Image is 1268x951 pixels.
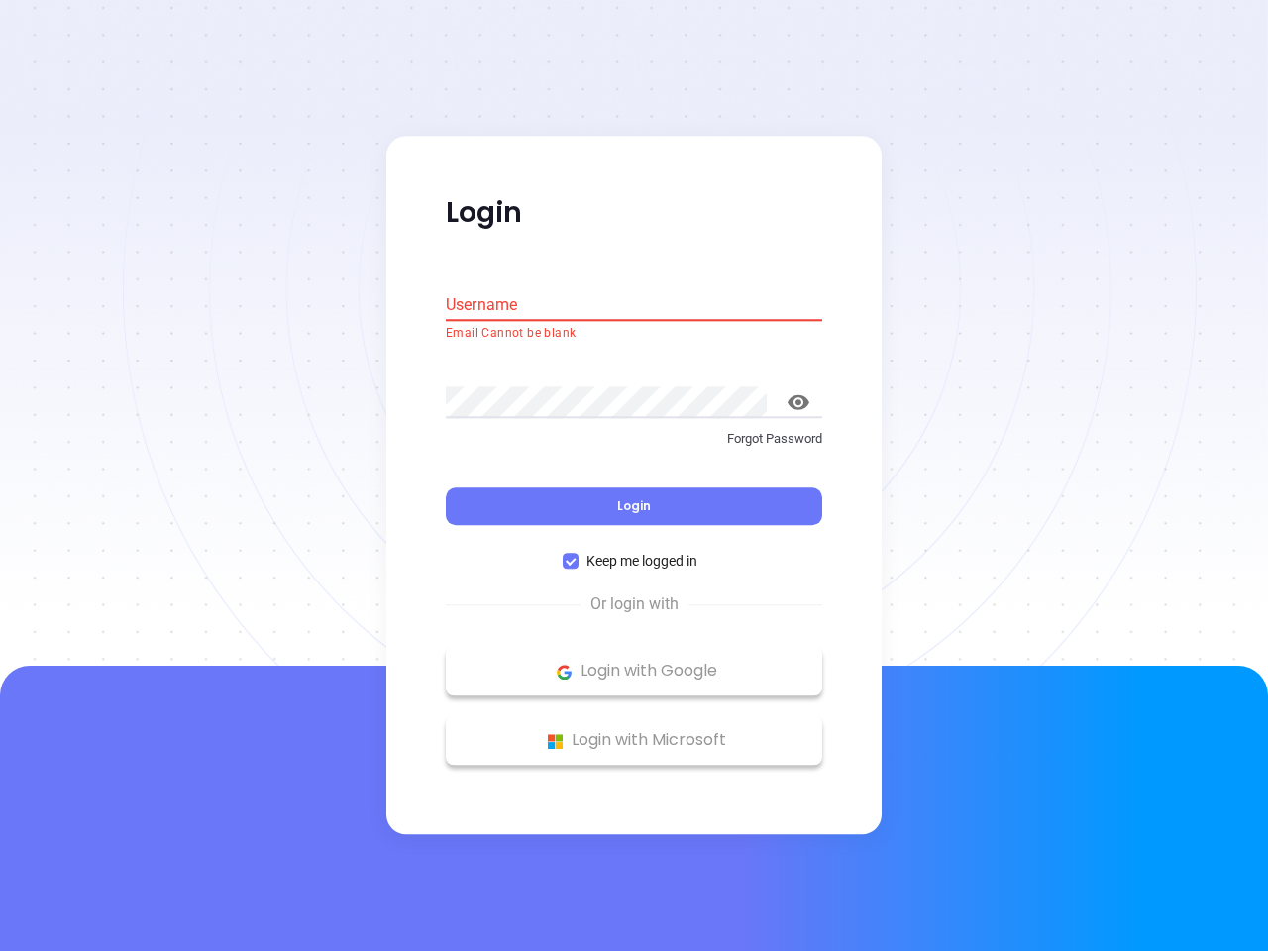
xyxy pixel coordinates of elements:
p: Login [446,195,822,231]
span: Keep me logged in [579,551,705,573]
a: Forgot Password [446,429,822,465]
p: Email Cannot be blank [446,324,822,344]
button: Login [446,488,822,526]
p: Login with Google [456,657,812,687]
img: Microsoft Logo [543,729,568,754]
p: Forgot Password [446,429,822,449]
span: Login [617,498,651,515]
button: Microsoft Logo Login with Microsoft [446,716,822,766]
button: toggle password visibility [775,378,822,426]
img: Google Logo [552,660,577,685]
p: Login with Microsoft [456,726,812,756]
span: Or login with [581,593,688,617]
button: Google Logo Login with Google [446,647,822,696]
